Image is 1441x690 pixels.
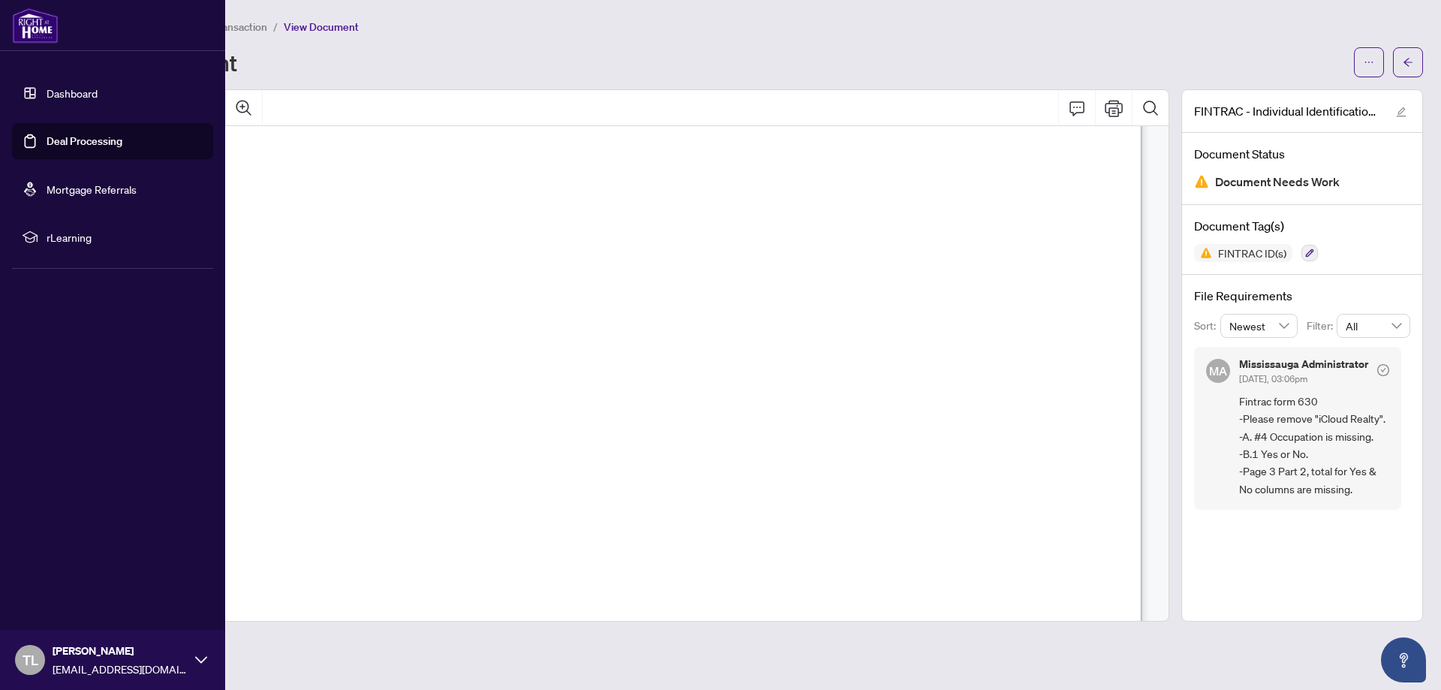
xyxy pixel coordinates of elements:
[1194,145,1410,163] h4: Document Status
[1215,172,1340,192] span: Document Needs Work
[1364,57,1374,68] span: ellipsis
[187,20,267,34] span: View Transaction
[1307,318,1337,334] p: Filter:
[1212,248,1292,258] span: FINTRAC ID(s)
[53,661,188,677] span: [EMAIL_ADDRESS][DOMAIN_NAME]
[1194,244,1212,262] img: Status Icon
[1194,102,1382,120] span: FINTRAC - Individual Identification Information Record.pdf
[1239,359,1368,369] h5: Mississauga Administrator
[1239,373,1307,384] span: [DATE], 03:06pm
[1229,315,1289,337] span: Newest
[12,8,59,44] img: logo
[1209,362,1227,380] span: MA
[23,649,38,670] span: TL
[1194,287,1410,305] h4: File Requirements
[47,182,137,196] a: Mortgage Referrals
[1381,637,1426,682] button: Open asap
[1403,57,1413,68] span: arrow-left
[53,643,188,659] span: [PERSON_NAME]
[47,86,98,100] a: Dashboard
[1377,364,1389,376] span: check-circle
[1396,107,1406,117] span: edit
[1194,174,1209,189] img: Document Status
[273,18,278,35] li: /
[47,229,203,246] span: rLearning
[284,20,359,34] span: View Document
[1194,217,1410,235] h4: Document Tag(s)
[1346,315,1401,337] span: All
[1239,393,1389,498] span: Fintrac form 630 -Please remove "iCloud Realty". -A. #4 Occupation is missing. -B.1 Yes or No. -P...
[1194,318,1220,334] p: Sort:
[47,134,122,148] a: Deal Processing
